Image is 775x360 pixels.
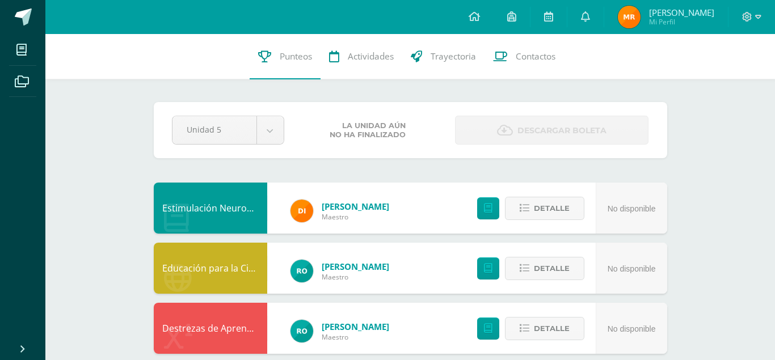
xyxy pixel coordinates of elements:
span: Trayectoria [431,50,476,62]
span: Unidad 5 [187,116,242,143]
span: Maestro [322,272,389,282]
a: Trayectoria [402,34,485,79]
span: [PERSON_NAME] [322,321,389,332]
span: Mi Perfil [649,17,714,27]
img: e250c93a6fbbca784c1aa0ddd48c3c59.png [618,6,641,28]
button: Detalle [505,197,584,220]
img: 4d6b5bf59db2c1896fe946f162be2088.png [290,260,313,282]
a: Contactos [485,34,564,79]
img: 4d6b5bf59db2c1896fe946f162be2088.png [290,320,313,342]
span: [PERSON_NAME] [322,261,389,272]
div: Estimulación Neuromotora [154,183,267,234]
a: Unidad 5 [172,116,284,144]
span: La unidad aún no ha finalizado [330,121,406,139]
span: Descargar boleta [517,117,606,145]
span: Maestro [322,212,389,222]
span: Detalle [534,198,570,219]
span: No disponible [608,324,656,333]
a: Actividades [321,34,402,79]
span: No disponible [608,204,656,213]
span: Contactos [516,50,555,62]
span: Detalle [534,318,570,339]
button: Detalle [505,257,584,280]
span: Actividades [348,50,394,62]
span: Maestro [322,332,389,342]
a: Punteos [250,34,321,79]
div: Educación para la Ciencia y la Ciudadanía [154,243,267,294]
span: [PERSON_NAME] [322,201,389,212]
div: Destrezas de Aprendizaje Matemática [154,303,267,354]
span: [PERSON_NAME] [649,7,714,18]
span: Detalle [534,258,570,279]
span: No disponible [608,264,656,273]
button: Detalle [505,317,584,340]
img: 9bc49c8aa64e3cfcfa9c5b0316c8db69.png [290,200,313,222]
span: Punteos [280,50,312,62]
